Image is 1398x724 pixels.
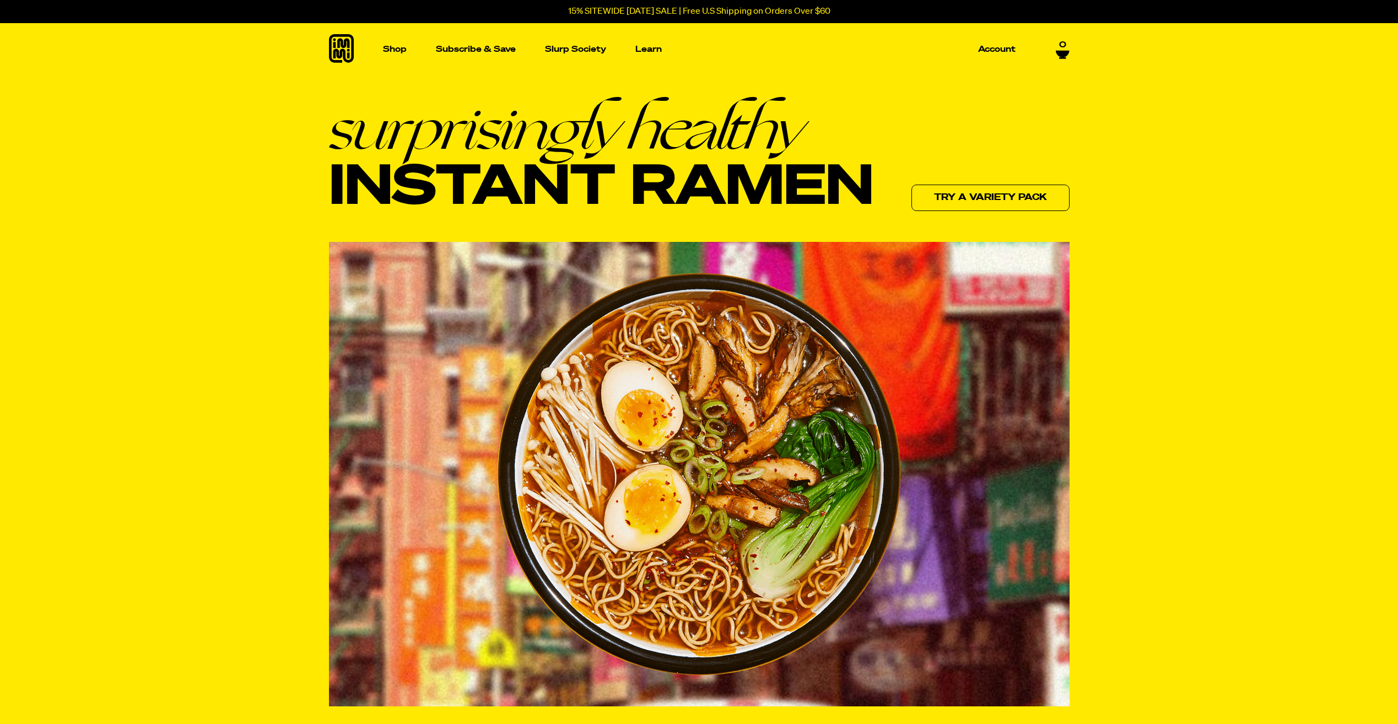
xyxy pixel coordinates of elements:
p: Subscribe & Save [436,45,516,53]
em: surprisingly healthy [329,98,873,158]
nav: Main navigation [379,23,1020,75]
a: Account [974,41,1020,58]
p: Shop [383,45,407,53]
a: 0 [1056,40,1070,59]
h1: Instant Ramen [329,98,873,219]
p: 15% SITEWIDE [DATE] SALE | Free U.S Shipping on Orders Over $60 [568,7,830,17]
a: Shop [379,23,411,75]
a: Slurp Society [541,41,611,58]
a: Try a variety pack [911,185,1070,211]
p: Learn [635,45,662,53]
span: 0 [1059,40,1066,50]
a: Subscribe & Save [431,41,520,58]
p: Slurp Society [545,45,606,53]
a: Learn [631,23,666,75]
img: Ramen bowl [497,273,901,676]
p: Account [978,45,1016,53]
